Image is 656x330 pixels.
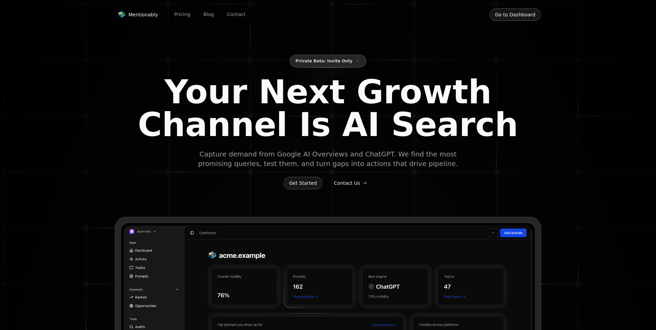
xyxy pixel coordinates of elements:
[198,9,219,20] a: Blog
[221,9,251,20] a: Contact
[489,8,541,21] button: Go to Dashboard
[334,180,360,186] span: Contact Us
[296,57,353,65] span: Private Beta: Invite Only
[283,177,323,190] button: Get Started
[131,76,525,141] span: Your Next Growth Channel Is AI Search
[328,177,372,190] button: Contact Us
[128,11,158,18] span: Mentionably
[290,55,367,67] button: Private Beta: Invite Only
[169,9,196,20] a: Pricing
[197,149,459,168] span: Capture demand from Google AI Overviews and ChatGPT. We find the most promising queries, test the...
[115,10,161,19] a: Mentionably
[118,11,126,18] img: Mentionably logo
